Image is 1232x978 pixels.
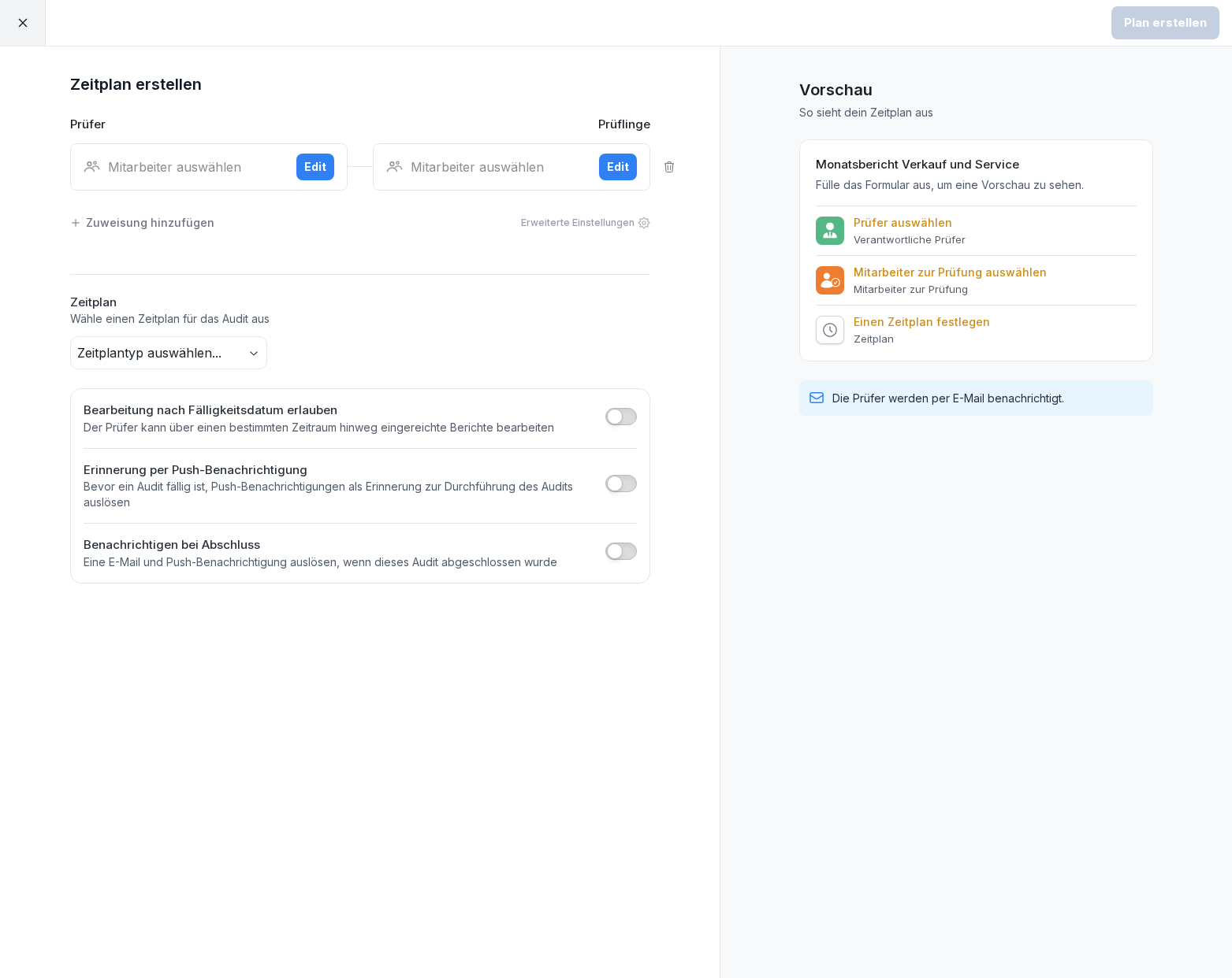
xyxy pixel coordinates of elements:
h1: Vorschau [799,78,1153,102]
p: Mitarbeiter zur Prüfung auswählen [854,265,1047,280]
p: So sieht dein Zeitplan aus [799,105,1153,120]
div: Edit [607,158,629,176]
div: Mitarbeiter auswählen [84,157,284,176]
h2: Bearbeitung nach Fälligkeitsdatum erlauben [84,402,554,420]
p: Verantwortliche Prüfer [854,233,966,246]
button: Plan erstellen [1111,6,1219,39]
p: Mitarbeiter zur Prüfung [854,283,1047,295]
p: Prüfer auswählen [854,216,966,230]
div: Zuweisung hinzufügen [70,214,214,231]
p: Wähle einen Zeitplan für das Audit aus [70,311,650,327]
p: Der Prüfer kann über einen bestimmten Zeitraum hinweg eingereichte Berichte bearbeiten [84,420,554,435]
div: Plan erstellen [1124,14,1207,31]
div: Mitarbeiter auswählen [386,157,586,176]
div: Erweiterte Einstellungen [521,216,650,230]
button: Edit [296,154,334,180]
p: Die Prüfer werden per E-Mail benachrichtigt. [832,390,1064,406]
button: Edit [599,154,637,180]
p: Prüflinge [598,116,650,134]
p: Prüfer [70,116,106,134]
h2: Benachrichtigen bei Abschluss [84,536,557,554]
div: Edit [304,158,326,176]
p: Bevor ein Audit fällig ist, Push-Benachrichtigungen als Erinnerung zur Durchführung des Audits au... [84,479,597,510]
p: Einen Zeitplan festlegen [854,315,990,329]
h2: Erinnerung per Push-Benachrichtigung [84,461,597,480]
h2: Zeitplan [70,294,650,312]
p: Zeitplan [854,332,990,345]
p: Fülle das Formular aus, um eine Vorschau zu sehen. [816,177,1137,193]
p: Eine E-Mail und Push-Benachrichtigung auslösen, wenn dieses Audit abgeschlossen wurde [84,554,557,570]
h2: Monatsbericht Verkauf und Service [816,156,1137,174]
h1: Zeitplan erstellen [70,72,650,97]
